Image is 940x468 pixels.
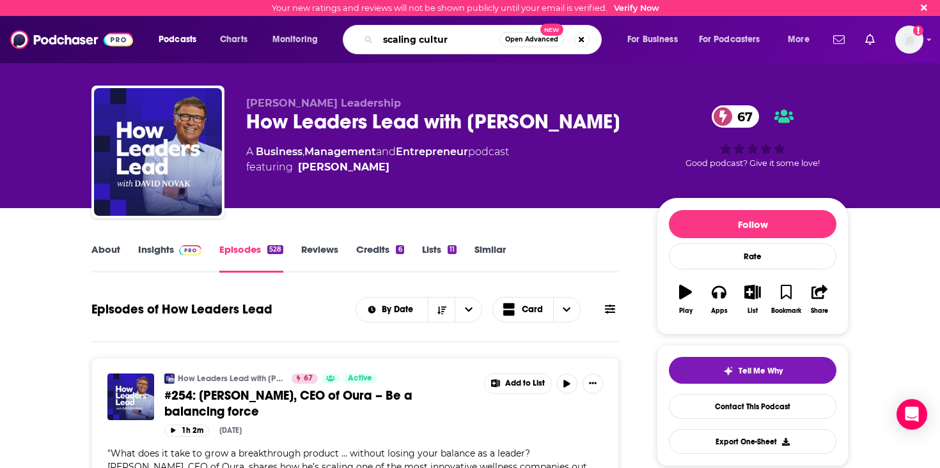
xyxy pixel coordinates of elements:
a: Lists11 [422,243,457,273]
span: , [302,146,304,158]
span: Charts [220,31,247,49]
a: Management [304,146,376,158]
button: Sort Direction [428,298,455,322]
span: and [376,146,396,158]
span: Podcasts [159,31,196,49]
div: 6 [396,245,403,254]
img: How Leaders Lead with David Novak [164,374,175,384]
span: More [788,31,810,49]
button: tell me why sparkleTell Me Why [669,357,836,384]
span: For Business [627,31,678,49]
img: #254: Tom Hale, CEO of Oura – Be a balancing force [107,374,154,420]
a: Entrepreneur [396,146,468,158]
a: 67 [712,105,759,128]
span: By Date [382,305,418,314]
span: Logged in as charlottestone [895,26,923,54]
div: Your new ratings and reviews will not be shown publicly until your email is verified. [272,3,659,13]
div: Apps [711,307,728,315]
button: open menu [356,305,428,314]
button: Export One-Sheet [669,429,836,454]
div: Open Intercom Messenger [897,399,927,430]
input: Search podcasts, credits, & more... [378,29,499,50]
a: Credits6 [356,243,403,273]
span: [PERSON_NAME] Leadership [246,97,401,109]
div: [DATE] [219,426,242,435]
button: open menu [618,29,694,50]
img: Podchaser - Follow, Share and Rate Podcasts [10,27,133,52]
a: Active [343,374,377,384]
a: #254: [PERSON_NAME], CEO of Oura – Be a balancing force [164,388,475,419]
button: Show More Button [485,374,551,393]
div: Play [679,307,693,315]
button: Open AdvancedNew [499,32,564,47]
button: 1h 2m [164,425,209,437]
a: Similar [474,243,506,273]
span: Active [348,372,372,385]
span: 67 [304,372,313,385]
div: Bookmark [771,307,801,315]
span: Card [522,305,543,314]
span: For Podcasters [699,31,760,49]
h2: Choose List sort [356,297,483,322]
a: Business [256,146,302,158]
img: Podchaser Pro [179,245,201,255]
button: open menu [691,29,779,50]
a: David Novak [298,160,389,175]
div: Share [811,307,828,315]
button: open menu [779,29,826,50]
a: Episodes528 [219,243,283,273]
a: Contact This Podcast [669,394,836,419]
button: open menu [150,29,213,50]
img: User Profile [895,26,923,54]
a: 67 [292,374,318,384]
div: Rate [669,243,836,269]
a: About [91,243,120,273]
a: Charts [212,29,255,50]
button: Share [803,276,836,322]
button: Play [669,276,702,322]
button: Apps [702,276,735,322]
button: open menu [455,298,482,322]
span: Monitoring [272,31,318,49]
span: featuring [246,160,509,175]
button: Choose View [492,297,581,322]
a: How Leaders Lead with [PERSON_NAME] [178,374,283,384]
span: Good podcast? Give it some love! [685,158,820,168]
button: Show profile menu [895,26,923,54]
div: 67Good podcast? Give it some love! [657,97,849,176]
a: Verify Now [614,3,659,13]
div: List [748,307,758,315]
a: InsightsPodchaser Pro [138,243,201,273]
div: 528 [267,245,283,254]
span: Open Advanced [505,36,558,43]
a: Show notifications dropdown [860,29,880,50]
button: Follow [669,210,836,238]
span: #254: [PERSON_NAME], CEO of Oura – Be a balancing force [164,388,412,419]
div: 11 [448,245,457,254]
button: open menu [263,29,334,50]
div: A podcast [246,144,509,175]
span: Add to List [505,379,545,388]
div: Search podcasts, credits, & more... [355,25,614,54]
img: How Leaders Lead with David Novak [94,88,222,216]
h1: Episodes of How Leaders Lead [91,301,272,317]
span: Tell Me Why [739,366,783,376]
img: tell me why sparkle [723,366,733,376]
span: New [540,24,563,36]
button: Bookmark [769,276,803,322]
button: Show More Button [583,374,603,394]
span: 67 [725,105,759,128]
button: List [736,276,769,322]
a: Reviews [301,243,338,273]
svg: Email not verified [913,26,923,36]
a: Show notifications dropdown [828,29,850,50]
